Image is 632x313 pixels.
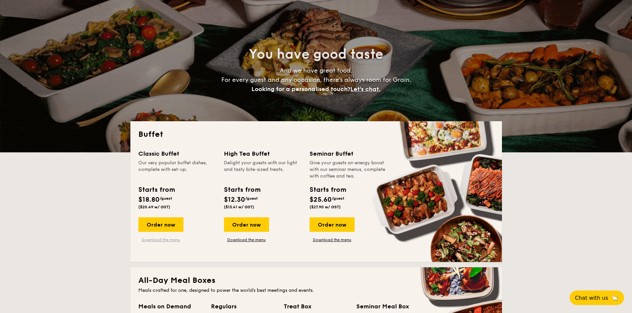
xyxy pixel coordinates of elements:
[310,160,387,180] div: Give your guests an energy boost with our seminar menus, complete with coffee and tea.
[224,217,269,232] div: Order now
[224,185,260,195] div: Starts from
[138,129,494,140] h2: Buffet
[138,185,175,195] div: Starts from
[138,237,183,242] a: Download the menu
[310,149,387,158] div: Seminar Buffet
[310,205,341,209] span: ($27.90 w/ GST)
[138,287,494,294] div: Meals crafted for one, designed to power the world's best meetings and events.
[310,185,346,195] div: Starts from
[284,302,348,311] div: Treat Box
[251,85,350,93] span: Looking for a personalised touch?
[138,275,494,286] h2: All-Day Meal Boxes
[138,217,183,232] div: Order now
[570,290,624,305] button: Chat with us🦙
[310,196,332,204] span: $25.60
[138,160,216,180] div: Our very popular buffet dishes, complete with set-up.
[160,196,172,201] span: /guest
[211,302,276,311] div: Regulars
[249,46,383,62] span: You have good taste
[245,196,258,201] span: /guest
[224,196,245,204] span: $12.30
[224,237,269,242] a: Download the menu
[310,217,355,232] div: Order now
[224,160,302,180] div: Delight your guests with our light and tasty bite-sized treats.
[224,205,254,209] span: ($13.41 w/ GST)
[332,196,344,201] span: /guest
[138,149,216,158] div: Classic Buffet
[350,85,381,93] span: Let's chat.
[356,302,421,311] div: Seminar Meal Box
[221,67,411,93] span: And we have great food. For every guest and any occasion, there’s always room for Grain.
[310,237,355,242] a: Download the menu
[138,196,160,204] span: $18.80
[138,302,203,311] div: Meals on Demand
[611,294,619,302] span: 🦙
[224,149,302,158] div: High Tea Buffet
[575,295,608,301] span: Chat with us
[138,205,170,209] span: ($20.49 w/ GST)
